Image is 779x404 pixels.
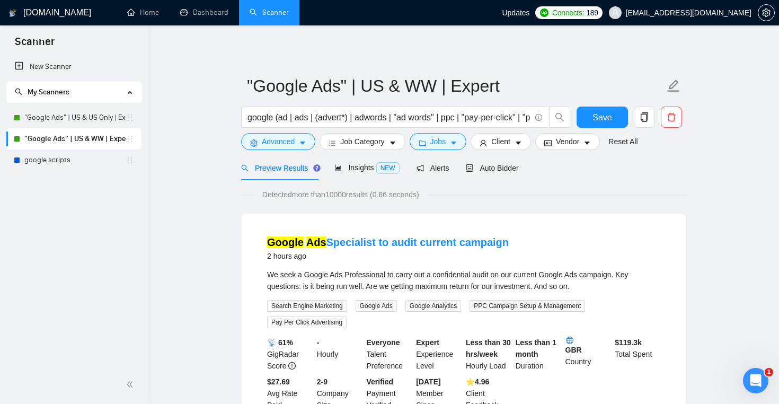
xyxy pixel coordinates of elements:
[515,139,522,147] span: caret-down
[267,236,509,248] a: Google AdsSpecialist to audit current campaign
[356,300,397,312] span: Google Ads
[365,337,414,372] div: Talent Preference
[583,139,591,147] span: caret-down
[410,133,467,150] button: folderJobscaret-down
[7,27,205,47] input: Search for help
[464,337,514,372] div: Hourly Load
[6,34,63,56] span: Scanner
[11,232,189,243] p: Leads (Conversations)
[758,4,775,21] button: setting
[416,377,440,386] b: [DATE]
[126,113,134,122] span: holder
[267,236,304,248] mark: Google
[317,338,320,347] b: -
[367,377,394,386] b: Verified
[6,56,141,77] li: New Scanner
[566,337,573,344] img: 🌐
[414,337,464,372] div: Experience Level
[11,125,189,136] p: Notifications
[417,164,449,172] span: Alerts
[265,337,315,372] div: GigRadar Score
[15,56,133,77] a: New Scanner
[70,306,141,349] button: Messages
[466,338,511,358] b: Less than 30 hrs/week
[141,306,212,349] button: Help
[250,8,289,17] a: searchScanner
[315,337,365,372] div: Hourly
[615,338,642,347] b: $ 119.3k
[93,4,121,22] h1: Help
[661,107,682,128] button: delete
[608,136,638,147] a: Reset All
[758,8,774,17] span: setting
[267,317,347,328] span: Pay Per Click Advertising
[417,164,424,172] span: notification
[267,269,660,292] div: We seek a Google Ads Professional to carry out a confidential audit on our current Google Ads cam...
[126,379,137,390] span: double-left
[544,139,552,147] span: idcard
[535,114,542,121] span: info-circle
[430,136,446,147] span: Jobs
[28,87,69,96] span: My Scanners
[466,377,489,386] b: ⭐️ 4.96
[419,139,426,147] span: folder
[758,8,775,17] a: setting
[586,7,598,19] span: 189
[24,150,126,171] a: google scripts
[405,300,461,312] span: Google Analytics
[312,163,322,173] div: Tooltip anchor
[317,377,327,386] b: 2-9
[11,245,41,257] span: 1 article
[267,250,509,262] div: 2 hours ago
[556,136,579,147] span: Vendor
[126,156,134,164] span: holder
[24,107,126,128] a: "Google Ads" | US & US Only | Expert
[634,107,655,128] button: copy
[267,300,347,312] span: Search Engine Marketing
[470,300,585,312] span: PPC Campaign Setup & Management
[267,338,293,347] b: 📡 61%
[241,164,317,172] span: Preview Results
[167,333,186,340] span: Help
[11,287,54,298] span: 216 articles
[661,112,681,122] span: delete
[11,180,189,202] p: Collection of useful materials about using GigRadar's advanced cover letter AI-composer.
[743,368,768,393] iframe: Intercom live chat
[535,133,600,150] button: idcardVendorcaret-down
[334,163,399,172] span: Insights
[416,338,439,347] b: Expert
[299,139,306,147] span: caret-down
[11,166,189,178] p: Sardor & Laziza AI
[563,337,613,372] div: Country
[6,107,141,128] li: "Google Ads" | US & US Only | Expert
[592,111,612,124] span: Save
[306,236,326,248] mark: Ads
[612,9,619,16] span: user
[552,7,584,19] span: Connects:
[11,274,189,285] p: FAQ
[11,204,45,215] span: 8 articles
[480,139,487,147] span: user
[320,133,405,150] button: barsJob Categorycaret-down
[466,164,473,172] span: robot
[15,87,69,96] span: My Scanners
[241,133,315,150] button: settingAdvancedcaret-down
[329,139,336,147] span: bars
[24,333,46,340] span: Home
[15,88,22,95] span: search
[88,333,125,340] span: Messages
[262,136,295,147] span: Advanced
[540,8,548,17] img: upwork-logo.png
[765,368,773,376] span: 1
[288,362,296,370] span: info-circle
[389,139,396,147] span: caret-down
[577,107,628,128] button: Save
[250,139,258,147] span: setting
[565,337,611,354] b: GBR
[127,8,159,17] a: homeHome
[340,136,384,147] span: Job Category
[11,56,49,67] span: 15 articles
[466,164,518,172] span: Auto Bidder
[255,189,427,200] span: Detected more than 10000 results (0.66 seconds)
[550,112,570,122] span: search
